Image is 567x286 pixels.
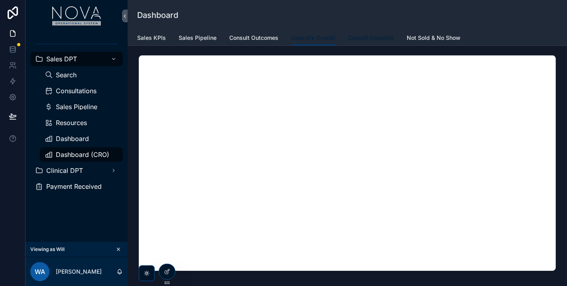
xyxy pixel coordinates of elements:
[26,32,128,204] div: scrollable content
[30,179,123,194] a: Payment Received
[56,268,102,276] p: [PERSON_NAME]
[407,31,461,47] a: Not Sold & No Show
[35,267,45,276] span: WA
[56,104,97,110] span: Sales Pipeline
[46,183,102,190] span: Payment Received
[229,34,278,42] span: Consult Outcomes
[46,56,77,62] span: Sales DPT
[30,163,123,178] a: Clinical DPT
[46,167,83,174] span: Clinical DPT
[56,119,87,126] span: Resources
[40,84,123,98] a: Consultations
[56,72,77,78] span: Search
[137,10,178,21] h1: Dashboard
[56,151,109,158] span: Dashboard (CRO)
[348,31,394,47] a: Consult Deposits
[137,31,166,47] a: Sales KPIs
[56,88,96,94] span: Consultations
[291,31,335,46] a: Consults Overall
[40,100,123,114] a: Sales Pipeline
[40,116,123,130] a: Resources
[30,52,123,66] a: Sales DPT
[229,31,278,47] a: Consult Outcomes
[407,34,461,42] span: Not Sold & No Show
[179,34,217,42] span: Sales Pipeline
[56,135,89,142] span: Dashboard
[40,68,123,82] a: Search
[137,34,166,42] span: Sales KPIs
[40,147,123,162] a: Dashboard (CRO)
[52,6,101,25] img: App logo
[30,246,65,253] span: Viewing as Will
[291,34,335,42] span: Consults Overall
[179,31,217,47] a: Sales Pipeline
[348,34,394,42] span: Consult Deposits
[40,131,123,146] a: Dashboard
